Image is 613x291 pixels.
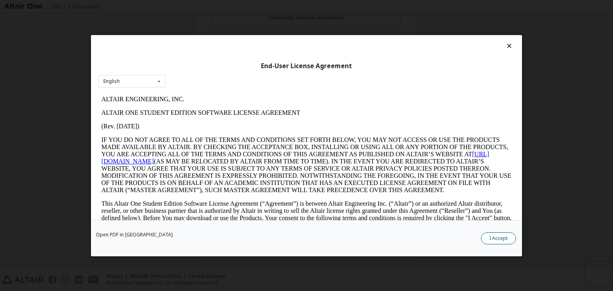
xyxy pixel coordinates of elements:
a: [URL][DOMAIN_NAME] [3,58,391,72]
div: End-User License Agreement [98,62,515,70]
p: IF YOU DO NOT AGREE TO ALL OF THE TERMS AND CONDITIONS SET FORTH BELOW, YOU MAY NOT ACCESS OR USE... [3,44,413,101]
p: (Rev. [DATE]) [3,30,413,37]
button: I Accept [481,232,516,244]
p: ALTAIR ENGINEERING, INC. [3,3,413,10]
p: This Altair One Student Edition Software License Agreement (“Agreement”) is between Altair Engine... [3,108,413,136]
div: English [103,79,120,84]
a: Open PDF in [GEOGRAPHIC_DATA] [96,232,173,237]
p: ALTAIR ONE STUDENT EDITION SOFTWARE LICENSE AGREEMENT [3,17,413,24]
